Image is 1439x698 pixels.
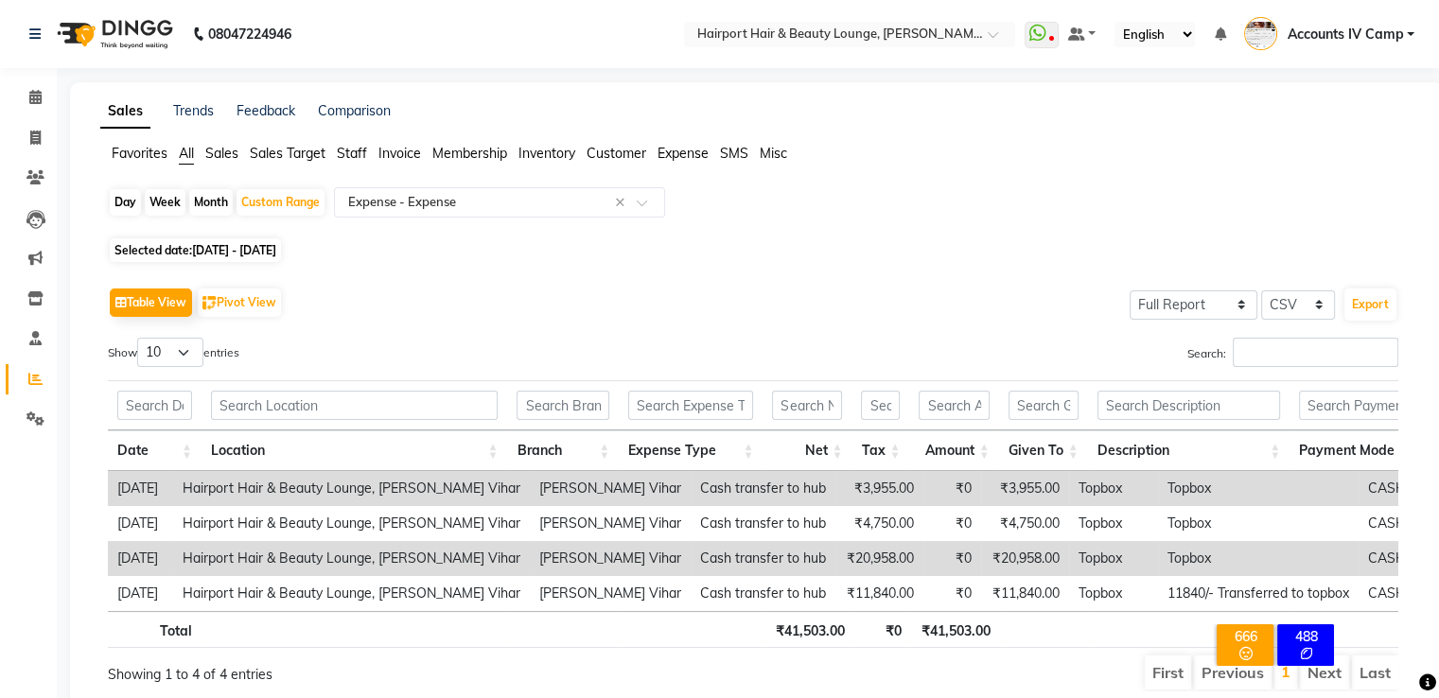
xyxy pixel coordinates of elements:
[112,145,167,162] span: Favorites
[835,471,923,506] td: ₹3,955.00
[1290,430,1419,471] th: Payment Mode: activate to sort column ascending
[202,430,507,471] th: Location: activate to sort column ascending
[198,288,281,317] button: Pivot View
[658,145,709,162] span: Expense
[507,430,619,471] th: Branch: activate to sort column ascending
[110,189,141,216] div: Day
[145,189,185,216] div: Week
[530,541,691,576] td: [PERSON_NAME] Vihar
[909,430,998,471] th: Amount: activate to sort column ascending
[1069,541,1158,576] td: Topbox
[378,145,421,162] span: Invoice
[919,391,989,420] input: Search Amount
[691,471,835,506] td: Cash transfer to hub
[173,576,530,611] td: Hairport Hair & Beauty Lounge, [PERSON_NAME] Vihar
[587,145,646,162] span: Customer
[835,541,923,576] td: ₹20,958.00
[763,430,851,471] th: Net: activate to sort column ascending
[100,95,150,129] a: Sales
[720,145,748,162] span: SMS
[108,471,173,506] td: [DATE]
[615,193,631,213] span: Clear all
[1244,17,1277,50] img: Accounts IV Camp
[202,296,217,310] img: pivot.png
[1233,338,1398,367] input: Search:
[530,576,691,611] td: [PERSON_NAME] Vihar
[205,145,238,162] span: Sales
[1187,338,1398,367] label: Search:
[981,471,1069,506] td: ₹3,955.00
[851,430,909,471] th: Tax: activate to sort column ascending
[1158,541,1359,576] td: Topbox
[1069,576,1158,611] td: Topbox
[110,288,192,317] button: Table View
[108,576,173,611] td: [DATE]
[192,243,276,257] span: [DATE] - [DATE]
[981,541,1069,576] td: ₹20,958.00
[173,506,530,541] td: Hairport Hair & Beauty Lounge, [PERSON_NAME] Vihar
[1158,506,1359,541] td: Topbox
[108,338,239,367] label: Show entries
[211,391,498,420] input: Search Location
[108,654,629,685] div: Showing 1 to 4 of 4 entries
[250,145,325,162] span: Sales Target
[173,471,530,506] td: Hairport Hair & Beauty Lounge, [PERSON_NAME] Vihar
[108,541,173,576] td: [DATE]
[691,541,835,576] td: Cash transfer to hub
[861,391,900,420] input: Search Tax
[108,506,173,541] td: [DATE]
[835,576,923,611] td: ₹11,840.00
[237,189,325,216] div: Custom Range
[179,145,194,162] span: All
[1158,576,1359,611] td: 11840/- Transferred to topbox
[923,541,981,576] td: ₹0
[999,430,1088,471] th: Given To: activate to sort column ascending
[691,506,835,541] td: Cash transfer to hub
[765,611,854,648] th: ₹41,503.00
[1220,628,1270,645] div: 666
[1069,471,1158,506] td: Topbox
[48,8,178,61] img: logo
[318,102,391,119] a: Comparison
[923,576,981,611] td: ₹0
[337,145,367,162] span: Staff
[530,506,691,541] td: [PERSON_NAME] Vihar
[1009,391,1079,420] input: Search Given To
[110,238,281,262] span: Selected date:
[760,145,787,162] span: Misc
[208,8,291,61] b: 08047224946
[432,145,507,162] span: Membership
[923,506,981,541] td: ₹0
[628,391,753,420] input: Search Expense Type
[1097,391,1280,420] input: Search Description
[854,611,911,648] th: ₹0
[237,102,295,119] a: Feedback
[1069,506,1158,541] td: Topbox
[137,338,203,367] select: Showentries
[189,189,233,216] div: Month
[772,391,842,420] input: Search Net
[1344,288,1396,321] button: Export
[911,611,1000,648] th: ₹41,503.00
[835,506,923,541] td: ₹4,750.00
[923,471,981,506] td: ₹0
[518,145,575,162] span: Inventory
[1281,628,1330,645] div: 488
[530,471,691,506] td: [PERSON_NAME] Vihar
[981,576,1069,611] td: ₹11,840.00
[1299,391,1410,420] input: Search Payment Mode
[1158,471,1359,506] td: Topbox
[117,391,192,420] input: Search Date
[1088,430,1290,471] th: Description: activate to sort column ascending
[517,391,609,420] input: Search Branch
[619,430,763,471] th: Expense Type: activate to sort column ascending
[1287,25,1403,44] span: Accounts IV Camp
[173,102,214,119] a: Trends
[108,430,202,471] th: Date: activate to sort column ascending
[691,576,835,611] td: Cash transfer to hub
[173,541,530,576] td: Hairport Hair & Beauty Lounge, [PERSON_NAME] Vihar
[108,611,202,648] th: Total
[981,506,1069,541] td: ₹4,750.00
